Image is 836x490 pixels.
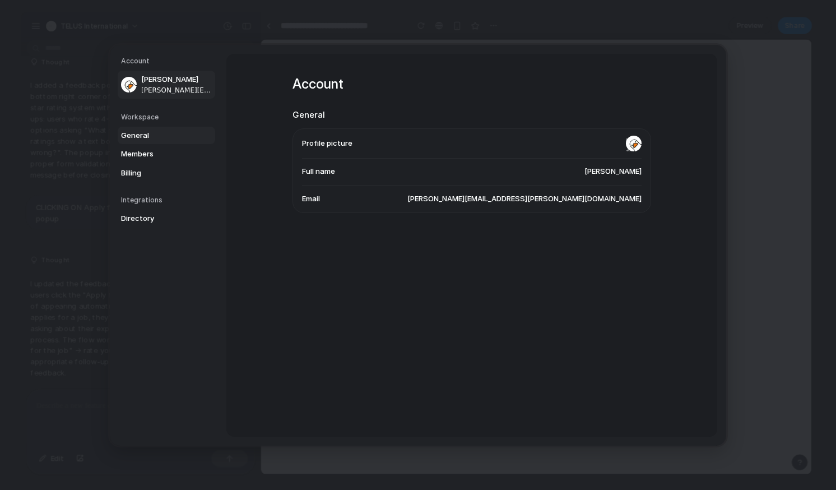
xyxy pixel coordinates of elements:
[121,130,193,141] span: General
[121,195,215,205] h5: Integrations
[141,85,213,95] span: [PERSON_NAME][EMAIL_ADDRESS][PERSON_NAME][DOMAIN_NAME]
[118,145,215,163] a: Members
[118,71,215,99] a: [PERSON_NAME][PERSON_NAME][EMAIL_ADDRESS][PERSON_NAME][DOMAIN_NAME]
[141,74,213,85] span: [PERSON_NAME]
[121,213,193,224] span: Directory
[121,167,193,178] span: Billing
[292,109,651,122] h2: General
[302,137,352,149] span: Profile picture
[407,193,642,204] span: [PERSON_NAME][EMAIL_ADDRESS][PERSON_NAME][DOMAIN_NAME]
[584,166,642,177] span: [PERSON_NAME]
[121,112,215,122] h5: Workspace
[121,149,193,160] span: Members
[121,56,215,66] h5: Account
[302,193,320,204] span: Email
[118,210,215,228] a: Directory
[292,74,651,94] h1: Account
[118,126,215,144] a: General
[302,166,335,177] span: Full name
[118,164,215,182] a: Billing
